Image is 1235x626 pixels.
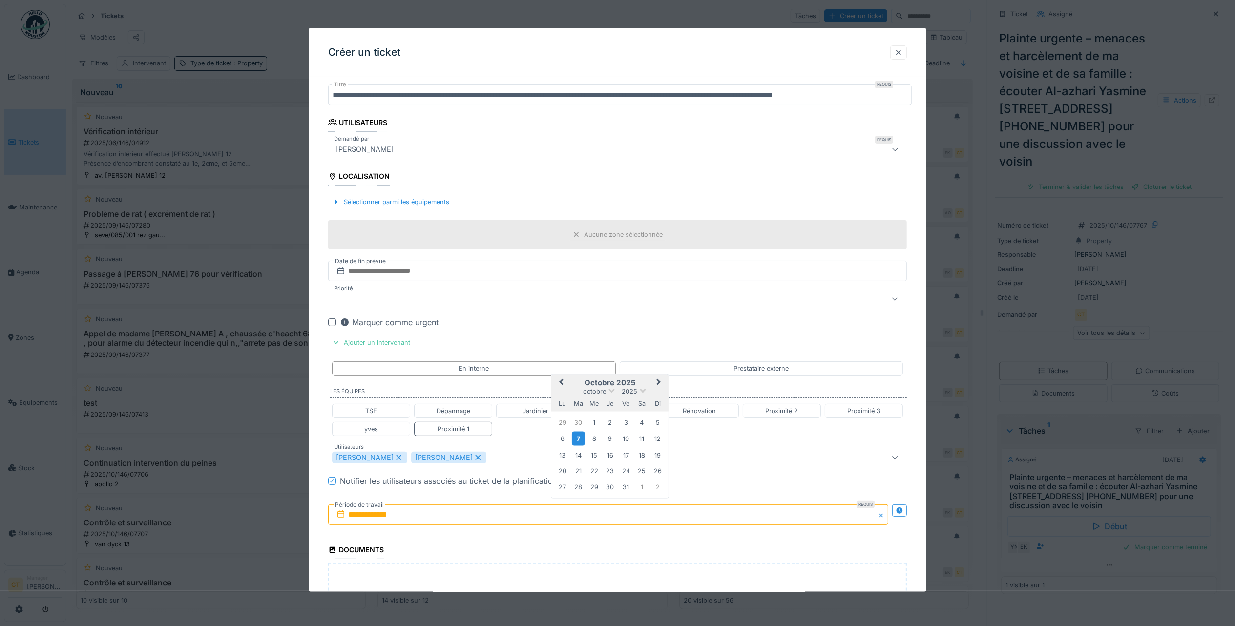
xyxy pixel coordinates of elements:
[328,169,390,186] div: Localisation
[635,464,649,477] div: Choose samedi 25 octobre 2025
[651,480,664,493] div: Choose dimanche 2 novembre 2025
[651,464,664,477] div: Choose dimanche 26 octobre 2025
[328,46,400,59] h3: Créer un ticket
[875,136,893,144] div: Requis
[328,195,453,209] div: Sélectionner parmi les équipements
[332,452,407,463] div: [PERSON_NAME]
[556,432,569,445] div: Choose lundi 6 octobre 2025
[604,480,617,493] div: Choose jeudi 30 octobre 2025
[332,135,371,143] label: Demandé par
[328,543,384,559] div: Documents
[411,452,486,463] div: [PERSON_NAME]
[604,464,617,477] div: Choose jeudi 23 octobre 2025
[523,406,548,415] div: Jardinier
[587,432,601,445] div: Choose mercredi 8 octobre 2025
[651,416,664,429] div: Choose dimanche 5 octobre 2025
[587,416,601,429] div: Choose mercredi 1 octobre 2025
[572,464,585,477] div: Choose mardi 21 octobre 2025
[332,81,348,89] label: Titre
[604,448,617,461] div: Choose jeudi 16 octobre 2025
[587,464,601,477] div: Choose mercredi 22 octobre 2025
[878,504,888,525] button: Close
[619,480,632,493] div: Choose vendredi 31 octobre 2025
[340,316,439,328] div: Marquer comme urgent
[635,432,649,445] div: Choose samedi 11 octobre 2025
[459,363,489,373] div: En interne
[619,432,632,445] div: Choose vendredi 10 octobre 2025
[587,396,601,410] div: mercredi
[733,363,789,373] div: Prestataire externe
[651,432,664,445] div: Choose dimanche 12 octobre 2025
[619,464,632,477] div: Choose vendredi 24 octobre 2025
[619,448,632,461] div: Choose vendredi 17 octobre 2025
[556,396,569,410] div: lundi
[635,416,649,429] div: Choose samedi 4 octobre 2025
[438,424,469,433] div: Proximité 1
[332,284,355,292] label: Priorité
[583,387,606,395] span: octobre
[572,480,585,493] div: Choose mardi 28 octobre 2025
[572,448,585,461] div: Choose mardi 14 octobre 2025
[556,416,569,429] div: Choose lundi 29 septembre 2025
[572,431,585,445] div: Choose mardi 7 octobre 2025
[572,396,585,410] div: mardi
[604,416,617,429] div: Choose jeudi 2 octobre 2025
[556,480,569,493] div: Choose lundi 27 octobre 2025
[619,396,632,410] div: vendredi
[330,387,907,397] label: Les équipes
[587,480,601,493] div: Choose mercredi 29 octobre 2025
[556,464,569,477] div: Choose lundi 20 octobre 2025
[552,375,568,391] button: Previous Month
[622,387,637,395] span: 2025
[328,115,387,132] div: Utilisateurs
[555,414,666,494] div: Month octobre, 2025
[332,443,366,451] label: Utilisateurs
[604,432,617,445] div: Choose jeudi 9 octobre 2025
[604,396,617,410] div: jeudi
[651,448,664,461] div: Choose dimanche 19 octobre 2025
[364,424,378,433] div: yves
[551,378,669,387] h2: octobre 2025
[556,448,569,461] div: Choose lundi 13 octobre 2025
[635,448,649,461] div: Choose samedi 18 octobre 2025
[847,406,880,415] div: Proximité 3
[328,336,414,349] div: Ajouter un intervenant
[683,406,716,415] div: Rénovation
[365,406,377,415] div: TSE
[635,480,649,493] div: Choose samedi 1 novembre 2025
[437,406,470,415] div: Dépannage
[334,500,385,510] label: Période de travail
[652,375,668,391] button: Next Month
[334,256,387,267] label: Date de fin prévue
[332,144,398,155] div: [PERSON_NAME]
[651,396,664,410] div: dimanche
[875,81,893,88] div: Requis
[572,416,585,429] div: Choose mardi 30 septembre 2025
[340,475,557,487] div: Notifier les utilisateurs associés au ticket de la planification
[584,230,663,239] div: Aucune zone sélectionnée
[857,501,875,508] div: Requis
[587,448,601,461] div: Choose mercredi 15 octobre 2025
[635,396,649,410] div: samedi
[619,416,632,429] div: Choose vendredi 3 octobre 2025
[765,406,798,415] div: Proximité 2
